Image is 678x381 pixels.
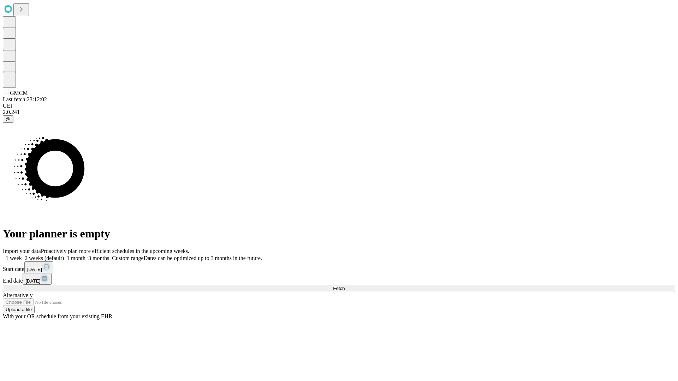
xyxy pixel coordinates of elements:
[41,248,189,254] span: Proactively plan more efficient schedules in the upcoming weeks.
[25,255,64,261] span: 2 weeks (default)
[67,255,85,261] span: 1 month
[3,292,32,298] span: Alternatively
[3,273,675,285] div: End date
[3,306,35,313] button: Upload a file
[3,115,13,123] button: @
[112,255,143,261] span: Custom range
[6,255,22,261] span: 1 week
[3,285,675,292] button: Fetch
[3,103,675,109] div: GEI
[88,255,109,261] span: 3 months
[3,227,675,240] h1: Your planner is empty
[6,116,11,122] span: @
[3,248,41,254] span: Import your data
[3,96,47,102] span: Last fetch: 23:12:02
[23,273,52,285] button: [DATE]
[24,261,53,273] button: [DATE]
[333,286,345,291] span: Fetch
[3,313,112,319] span: With your OR schedule from your existing EHR
[10,90,28,96] span: GMCM
[3,109,675,115] div: 2.0.241
[25,278,40,284] span: [DATE]
[27,267,42,272] span: [DATE]
[144,255,262,261] span: Dates can be optimized up to 3 months in the future.
[3,261,675,273] div: Start date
